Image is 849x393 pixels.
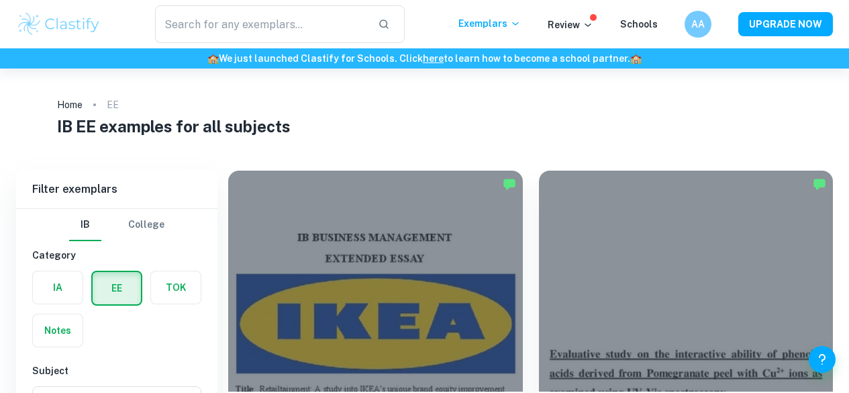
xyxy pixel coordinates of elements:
h6: Filter exemplars [16,171,217,208]
span: 🏫 [207,53,219,64]
button: UPGRADE NOW [738,12,833,36]
img: Marked [813,177,826,191]
button: TOK [151,271,201,304]
a: here [423,53,444,64]
h6: Category [32,248,201,263]
button: IA [33,271,83,304]
h6: Subject [32,363,201,378]
img: Marked [503,177,516,191]
h6: AA [691,17,706,32]
button: College [128,209,164,241]
img: Clastify logo [16,11,101,38]
button: Help and Feedback [809,346,836,373]
a: Schools [620,19,658,30]
a: Home [57,95,83,114]
span: 🏫 [630,53,642,64]
button: EE [93,272,141,304]
h1: IB EE examples for all subjects [57,114,792,138]
button: Notes [33,314,83,347]
button: AA [685,11,711,38]
p: Review [548,17,593,32]
button: IB [69,209,101,241]
p: EE [107,97,119,112]
div: Filter type choice [69,209,164,241]
input: Search for any exemplars... [155,5,367,43]
p: Exemplars [458,16,521,31]
h6: We just launched Clastify for Schools. Click to learn how to become a school partner. [3,51,846,66]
